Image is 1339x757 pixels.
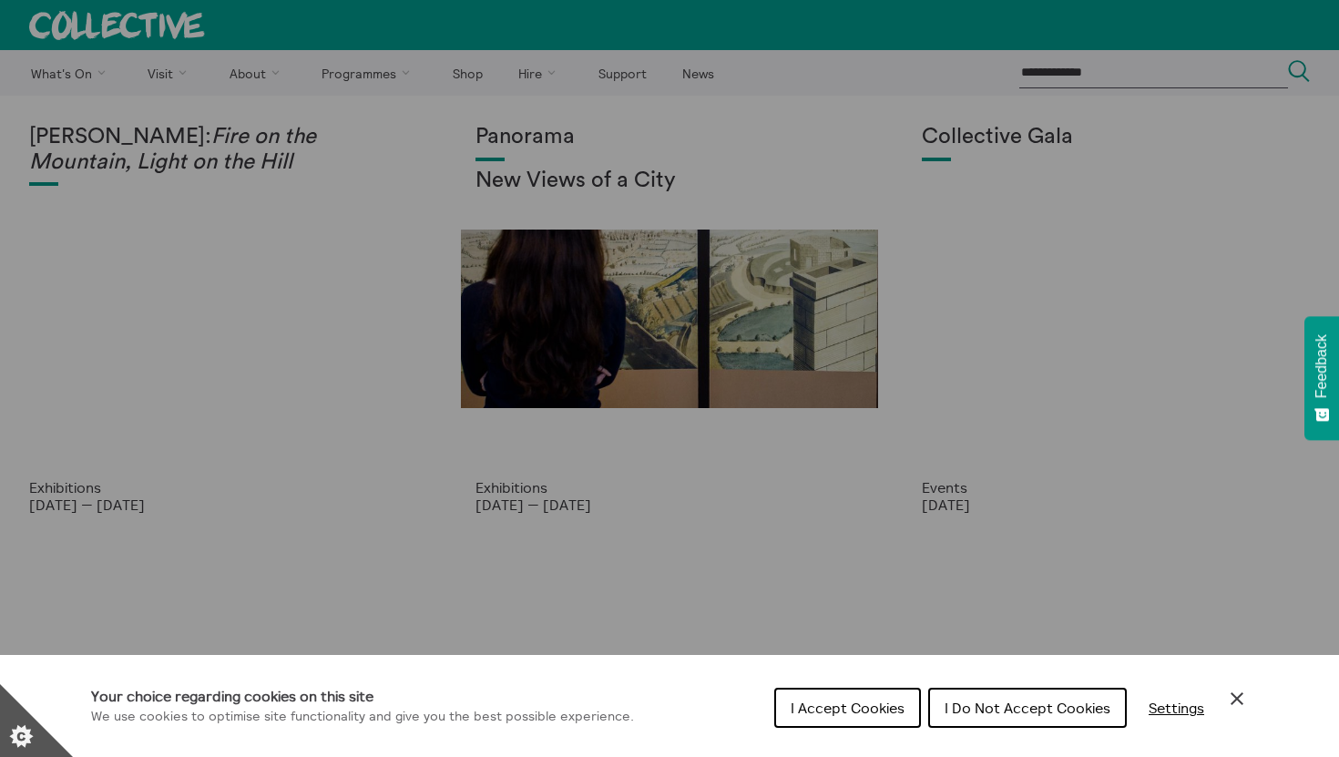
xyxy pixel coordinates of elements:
[1226,688,1248,710] button: Close Cookie Control
[1304,316,1339,440] button: Feedback - Show survey
[928,688,1127,728] button: I Do Not Accept Cookies
[774,688,921,728] button: I Accept Cookies
[1149,699,1204,717] span: Settings
[1134,690,1219,726] button: Settings
[945,699,1110,717] span: I Do Not Accept Cookies
[91,685,634,707] h1: Your choice regarding cookies on this site
[791,699,905,717] span: I Accept Cookies
[1313,334,1330,398] span: Feedback
[91,707,634,727] p: We use cookies to optimise site functionality and give you the best possible experience.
